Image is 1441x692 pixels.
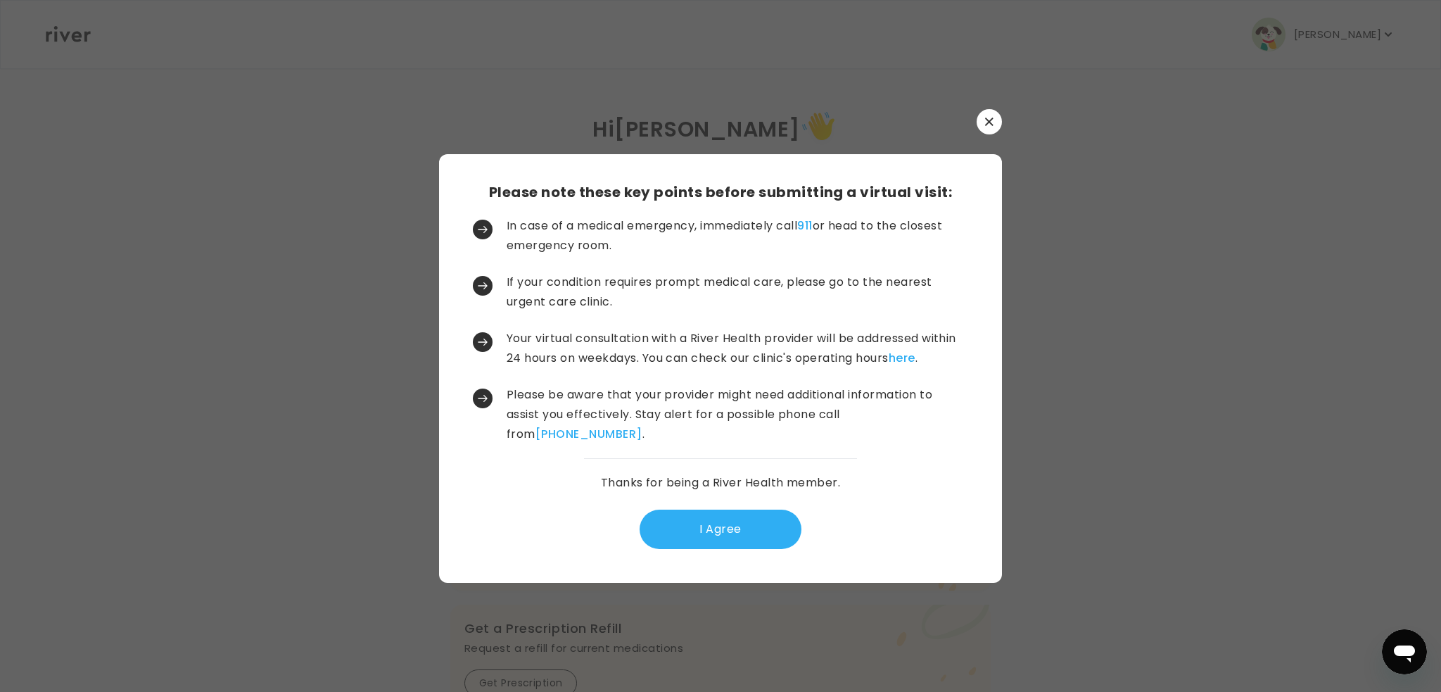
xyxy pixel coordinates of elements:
a: here [889,350,915,366]
a: [PHONE_NUMBER] [535,426,642,442]
a: 911 [797,218,812,234]
p: Thanks for being a River Health member. [601,473,841,493]
p: If your condition requires prompt medical care, please go to the nearest urgent care clinic. [507,272,965,312]
p: Your virtual consultation with a River Health provider will be addressed within 24 hours on weekd... [507,329,965,368]
button: I Agree [640,510,801,549]
iframe: Button to launch messaging window [1382,629,1427,674]
p: In case of a medical emergency, immediately call or head to the closest emergency room. [507,216,965,256]
p: Please be aware that your provider might need additional information to assist you effectively. S... [507,385,965,444]
h3: Please note these key points before submitting a virtual visit: [489,182,952,202]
